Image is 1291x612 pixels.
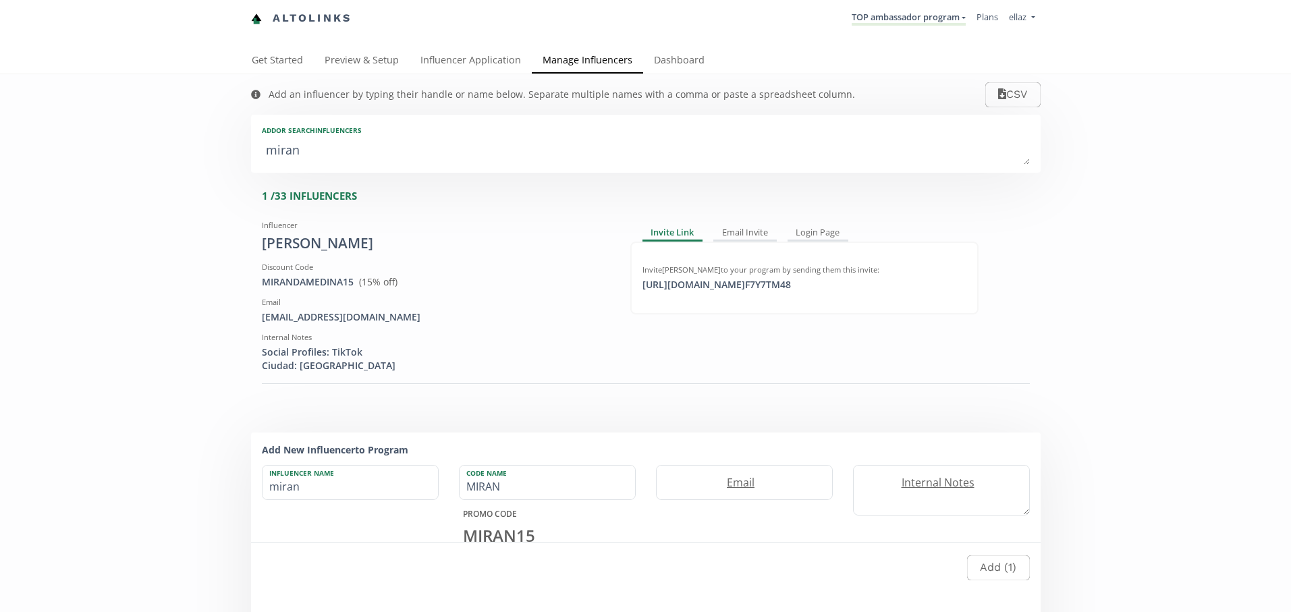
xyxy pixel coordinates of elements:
[262,138,1030,165] textarea: miran
[262,310,610,324] div: [EMAIL_ADDRESS][DOMAIN_NAME]
[314,48,410,75] a: Preview & Setup
[852,11,966,26] a: TOP ambassador program
[977,11,998,23] a: Plans
[459,524,636,547] div: MIRAN 15
[460,466,622,478] label: Code Name
[262,126,1030,135] div: Add or search INFLUENCERS
[269,88,855,101] div: Add an influencer by typing their handle or name below. Separate multiple names with a comma or p...
[262,332,610,343] div: Internal Notes
[251,7,352,30] a: Altolinks
[642,225,703,242] div: Invite Link
[263,466,424,478] label: Influencer Name
[262,443,408,456] strong: Add New Influencer to Program
[1009,11,1026,23] span: ellaz
[985,82,1040,107] button: CSV
[262,220,610,231] div: Influencer
[262,345,610,372] div: Social Profiles: TikTok Ciudad: [GEOGRAPHIC_DATA]
[634,278,799,291] div: [URL][DOMAIN_NAME] F7Y7TM48
[967,555,1029,580] button: Add (1)
[241,48,314,75] a: Get Started
[359,275,397,288] span: ( 15 % off)
[262,233,610,254] div: [PERSON_NAME]
[642,265,966,275] div: Invite [PERSON_NAME] to your program by sending them this invite:
[854,475,1016,491] label: Internal Notes
[410,48,532,75] a: Influencer Application
[262,275,354,288] a: MIRANDAMEDINA15
[643,48,715,75] a: Dashboard
[532,48,643,75] a: Manage Influencers
[262,262,610,273] div: Discount Code
[1009,11,1035,26] a: ellaz
[713,225,777,242] div: Email Invite
[459,508,636,520] div: PROMO CODE
[262,189,1041,203] div: 1 / 33 INFLUENCERS
[13,13,57,54] iframe: chat widget
[788,225,849,242] div: Login Page
[262,297,610,308] div: Email
[251,13,262,24] img: favicon-32x32.png
[657,475,819,491] label: Email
